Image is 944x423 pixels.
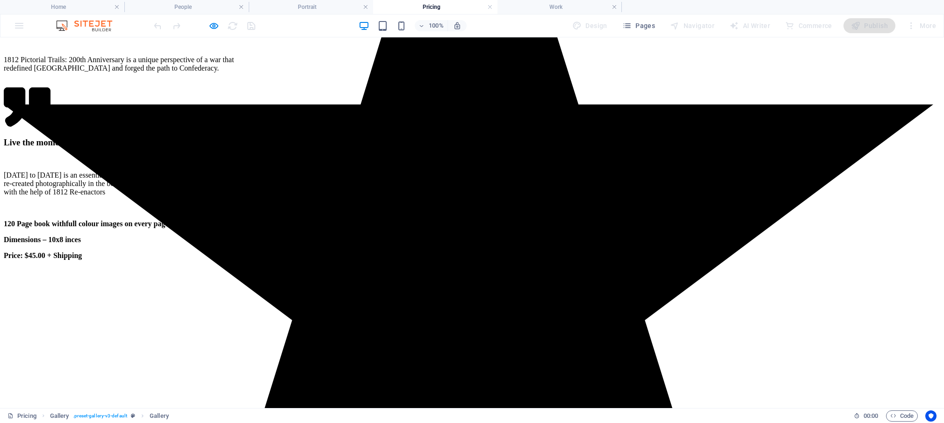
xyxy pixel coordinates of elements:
[497,2,622,12] h4: Work
[150,410,169,422] span: Click to select. Double-click to edit
[249,2,373,12] h4: Portrait
[886,410,918,422] button: Code
[54,20,124,31] img: Editor Logo
[890,410,914,422] span: Code
[4,134,933,159] p: [DATE] to [DATE] is an essential period of time in Canada's military history and this book outlin...
[4,198,81,206] strong: Dimensions – 10x8 inces
[453,22,461,30] i: On resize automatically adjust zoom level to fit chosen device.
[870,412,872,419] span: :
[124,2,249,12] h4: People
[73,410,127,422] span: . preset-gallery-v3-default
[7,410,36,422] a: Click to cancel selection. Double-click to open Pages
[4,182,171,190] strong: 120 Page book withfull colour images on every page.
[4,18,933,35] p: 1812 Pictorial Trails: 200th Anniversary is a unique perspective of a war that redefined [GEOGRAP...
[4,214,82,222] strong: Price: $45.00 + Shipping
[622,21,655,30] span: Pages
[925,410,937,422] button: Usercentrics
[864,410,878,422] span: 00 00
[50,410,169,422] nav: breadcrumb
[854,410,879,422] h6: Session time
[569,18,611,33] div: Design (Ctrl+Alt+Y)
[415,20,448,31] button: 100%
[4,100,933,110] h3: Live the moment, love the experience and keep it forever.
[131,413,135,418] i: This element is a customizable preset
[619,18,659,33] button: Pages
[50,410,69,422] span: Click to select. Double-click to edit
[373,2,497,12] h4: Pricing
[429,20,444,31] h6: 100%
